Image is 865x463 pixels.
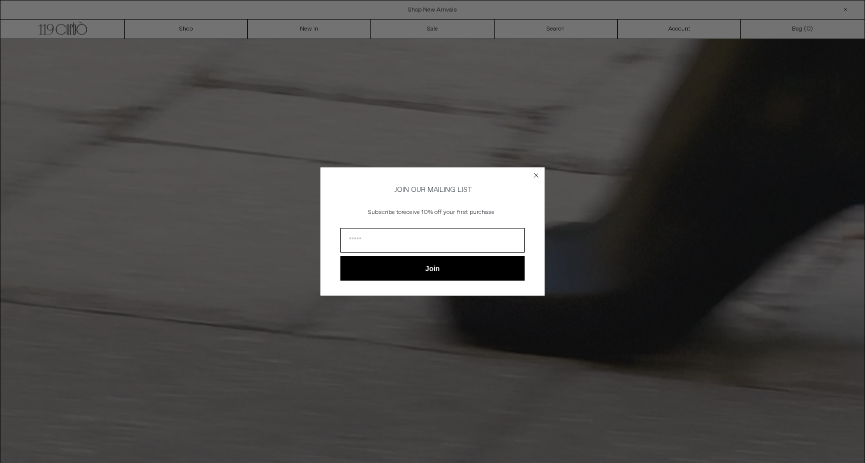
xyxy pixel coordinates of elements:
[368,208,401,216] span: Subscribe to
[531,170,541,180] button: Close dialog
[393,185,472,194] span: JOIN OUR MAILING LIST
[401,208,495,216] span: receive 10% off your first purchase
[340,228,525,253] input: Email
[340,256,525,281] button: Join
